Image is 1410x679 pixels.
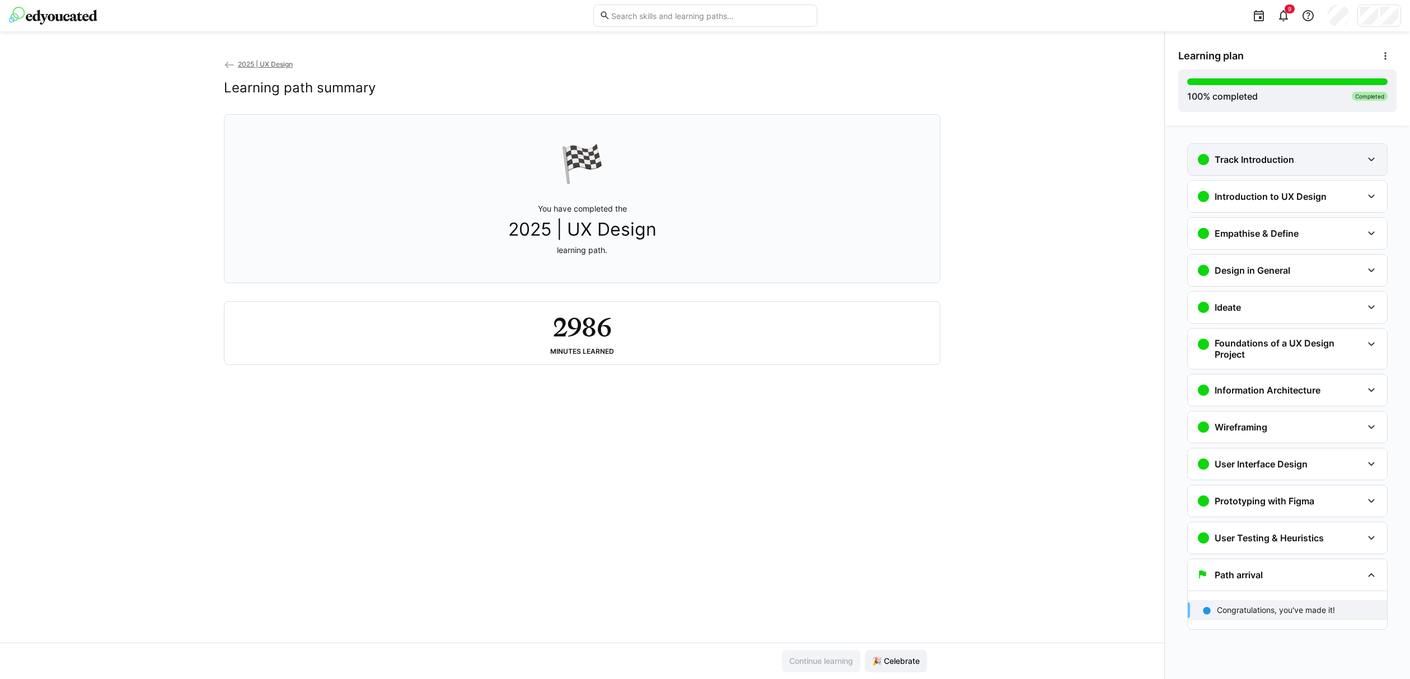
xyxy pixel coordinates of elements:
h3: User Testing & Heuristics [1215,532,1324,544]
p: Congratulations, you've made it! [1217,605,1335,616]
h3: Path arrival [1215,569,1263,580]
div: Minutes learned [550,348,614,355]
span: 9 [1288,6,1291,12]
h3: Design in General [1215,265,1290,276]
div: 🏁 [560,142,605,185]
h3: Prototyping with Figma [1215,495,1314,507]
input: Search skills and learning paths… [610,11,811,21]
span: 100 [1187,91,1203,102]
a: 2025 | UX Design [224,60,293,68]
span: Learning plan [1178,50,1244,62]
span: 2025 | UX Design [238,60,293,68]
h3: User Interface Design [1215,458,1308,470]
h3: Introduction to UX Design [1215,191,1327,202]
span: 🎉 Celebrate [870,655,921,667]
h3: Information Architecture [1215,385,1320,396]
div: Completed [1352,92,1388,101]
span: Continue learning [788,655,855,667]
button: 🎉 Celebrate [865,650,927,672]
span: 2025 | UX Design [508,219,657,240]
p: You have completed the learning path. [508,203,657,256]
h3: Wireframing [1215,422,1267,433]
h3: Empathise & Define [1215,228,1299,239]
h3: Track Introduction [1215,154,1294,165]
div: % completed [1187,90,1258,103]
h2: Learning path summary [224,79,376,96]
button: Continue learning [782,650,860,672]
h2: 2986 [553,311,611,343]
h3: Foundations of a UX Design Project [1215,338,1362,360]
h3: Ideate [1215,302,1241,313]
